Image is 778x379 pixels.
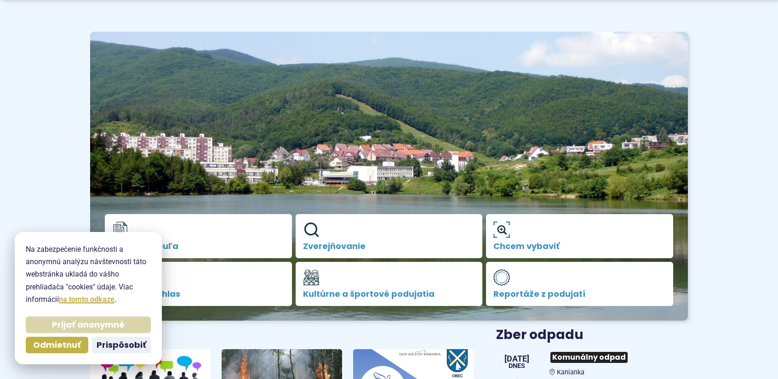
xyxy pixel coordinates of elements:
[112,242,285,251] span: Úradná tabuľa
[303,242,475,251] span: Zverejňovanie
[59,295,114,304] a: na tomto odkaze
[296,214,483,258] a: Zverejňovanie
[486,214,673,258] a: Chcem vybaviť
[493,289,666,299] span: Reportáže z podujatí
[557,368,584,376] span: Kanianka
[26,317,151,333] button: Prijať anonymné
[504,363,529,369] span: Dnes
[92,337,151,353] button: Prispôsobiť
[26,243,151,305] p: Na zabezpečenie funkčnosti a anonymnú analýzu návštevnosti táto webstránka ukladá do vášho prehli...
[105,262,292,306] a: Obecný rozhlas
[550,352,628,362] span: Komunálny odpad
[496,328,688,342] h3: Zber odpadu
[112,289,285,299] span: Obecný rozhlas
[52,320,125,330] span: Prijať anonymné
[504,355,529,363] span: [DATE]
[105,214,292,258] a: Úradná tabuľa
[33,340,81,351] span: Odmietnuť
[296,262,483,306] a: Kultúrne a športové podujatia
[496,348,688,376] a: Komunálny odpad Kanianka [DATE] Dnes
[97,340,146,351] span: Prispôsobiť
[493,242,666,251] span: Chcem vybaviť
[486,262,673,306] a: Reportáže z podujatí
[26,337,88,353] button: Odmietnuť
[303,289,475,299] span: Kultúrne a športové podujatia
